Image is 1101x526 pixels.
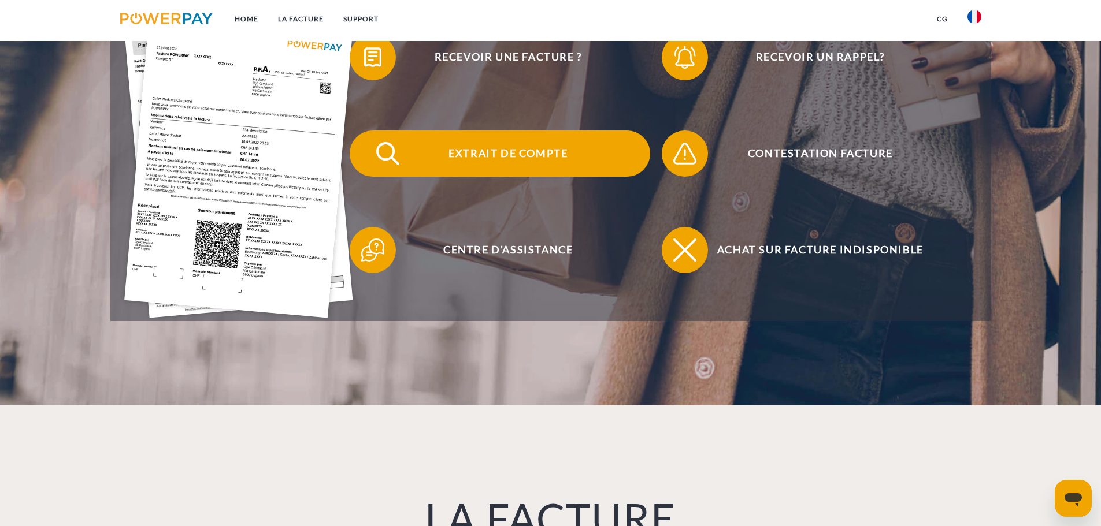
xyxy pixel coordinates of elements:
[373,139,402,168] img: qb_search.svg
[662,227,962,273] button: Achat sur facture indisponible
[366,227,650,273] span: Centre d'assistance
[927,9,958,29] a: CG
[366,34,650,80] span: Recevoir une facture ?
[333,9,388,29] a: Support
[670,43,699,72] img: qb_bell.svg
[124,13,353,318] img: single_invoice_powerpay_fr.jpg
[662,34,962,80] button: Recevoir un rappel?
[1055,480,1092,517] iframe: Bouton de lancement de la fenêtre de messagerie
[120,13,213,24] img: logo-powerpay.svg
[268,9,333,29] a: LA FACTURE
[679,130,962,177] span: Contestation Facture
[350,227,650,273] button: Centre d'assistance
[967,10,981,24] img: fr
[679,227,962,273] span: Achat sur facture indisponible
[366,130,650,177] span: Extrait de compte
[662,130,962,177] button: Contestation Facture
[679,34,962,80] span: Recevoir un rappel?
[670,139,699,168] img: qb_warning.svg
[225,9,268,29] a: Home
[350,130,650,177] button: Extrait de compte
[670,236,699,264] img: qb_close.svg
[350,34,650,80] button: Recevoir une facture ?
[358,236,387,264] img: qb_help.svg
[358,43,387,72] img: qb_bill.svg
